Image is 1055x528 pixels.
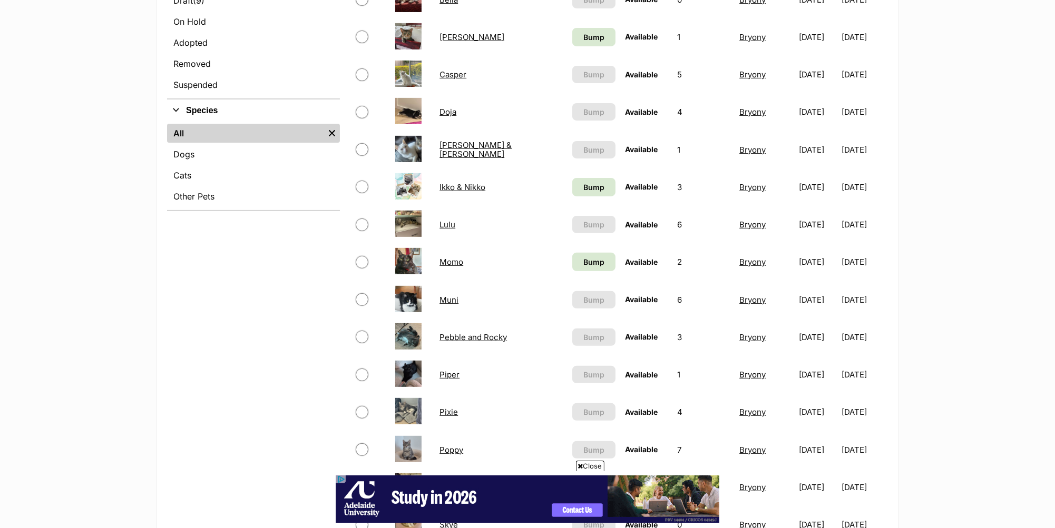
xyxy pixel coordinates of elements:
a: Muni [439,295,458,305]
a: Bryony [739,145,766,155]
span: Available [625,182,658,191]
td: 1 [673,19,734,55]
span: Bump [583,332,604,343]
td: 0 [673,469,734,505]
td: [DATE] [795,282,841,318]
td: [DATE] [842,132,887,168]
span: Bump [583,182,604,193]
td: [DATE] [795,319,841,355]
td: [DATE] [795,469,841,505]
span: Available [625,295,658,304]
td: [DATE] [795,19,841,55]
iframe: Advertisement [336,475,719,523]
span: Close [576,461,604,471]
span: Available [625,32,658,41]
a: Bryony [739,332,766,342]
td: 3 [673,169,734,205]
a: Dogs [167,145,340,164]
a: Bryony [739,220,766,230]
span: Bump [583,32,604,43]
span: Available [625,145,658,154]
button: Bump [572,103,615,121]
td: [DATE] [795,94,841,130]
a: Doja [439,107,456,117]
td: [DATE] [842,356,887,393]
a: Bryony [739,407,766,417]
td: [DATE] [795,356,841,393]
a: Bryony [739,69,766,79]
td: [DATE] [842,432,887,468]
td: [DATE] [795,244,841,280]
a: Other Pets [167,187,340,206]
a: All [167,124,324,143]
span: Bump [583,256,604,267]
span: Available [625,107,658,116]
td: [DATE] [795,56,841,93]
span: Bump [583,444,604,455]
td: 4 [673,394,734,430]
a: Adopted [167,33,340,52]
button: Bump [572,141,615,158]
td: 5 [673,56,734,93]
a: On Hold [167,12,340,31]
td: 7 [673,432,734,468]
a: [PERSON_NAME] & [PERSON_NAME] [439,140,512,159]
a: Ikko & Nikko [439,182,485,192]
td: [DATE] [842,56,887,93]
a: Bryony [739,257,766,267]
button: Bump [572,291,615,308]
a: Removed [167,54,340,73]
td: 3 [673,319,734,355]
a: Bryony [739,445,766,455]
td: [DATE] [842,319,887,355]
td: [DATE] [795,169,841,205]
span: Bump [583,144,604,155]
td: [DATE] [842,94,887,130]
td: [DATE] [842,469,887,505]
td: [DATE] [795,132,841,168]
td: [DATE] [795,206,841,243]
a: Bryony [739,182,766,192]
td: 1 [673,356,734,393]
span: Available [625,70,658,79]
td: 6 [673,206,734,243]
a: Bump [572,178,615,196]
span: Available [625,445,658,454]
td: 2 [673,244,734,280]
td: [DATE] [842,282,887,318]
a: Bryony [739,107,766,117]
a: Bryony [739,295,766,305]
div: Species [167,122,340,210]
span: Bump [583,106,604,117]
a: Poppy [439,445,463,455]
span: Bump [583,294,604,305]
span: Available [625,407,658,416]
td: [DATE] [842,169,887,205]
span: Available [625,257,658,266]
a: Bump [572,253,615,271]
td: [DATE] [842,206,887,243]
td: [DATE] [842,244,887,280]
a: Bryony [739,482,766,492]
button: Bump [572,328,615,346]
td: [DATE] [795,432,841,468]
a: Remove filter [324,124,340,143]
td: [DATE] [842,394,887,430]
span: Bump [583,406,604,417]
td: [DATE] [795,394,841,430]
a: Piper [439,370,460,380]
a: Bryony [739,370,766,380]
a: Pixie [439,407,458,417]
a: Cats [167,166,340,185]
button: Bump [572,216,615,233]
td: [DATE] [842,19,887,55]
button: Bump [572,441,615,459]
a: Bryony [739,32,766,42]
a: Suspended [167,75,340,94]
a: Lulu [439,220,455,230]
span: Available [625,370,658,379]
button: Bump [572,403,615,421]
a: Casper [439,69,466,79]
td: 1 [673,132,734,168]
a: [PERSON_NAME] [439,32,504,42]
